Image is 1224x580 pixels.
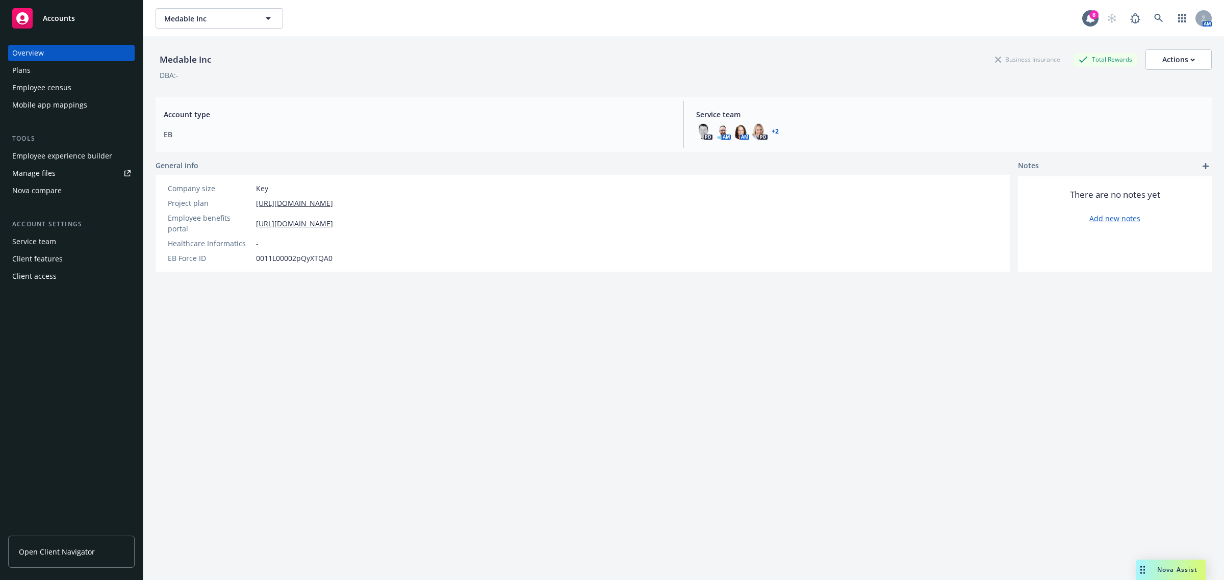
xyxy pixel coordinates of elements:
div: Overview [12,45,44,61]
div: Account settings [8,219,135,229]
div: Employee census [12,80,71,96]
button: Nova Assist [1136,560,1206,580]
a: Employee census [8,80,135,96]
span: Medable Inc [164,13,252,24]
a: Accounts [8,4,135,33]
div: Employee experience builder [12,148,112,164]
span: There are no notes yet [1070,189,1160,201]
a: +2 [772,128,779,135]
a: Service team [8,233,135,250]
div: Client features [12,251,63,267]
button: Medable Inc [156,8,283,29]
span: Nova Assist [1157,565,1197,574]
div: EB Force ID [168,253,252,263]
span: - [256,238,259,249]
a: Manage files [8,165,135,181]
img: photo [715,123,731,140]
a: Nova compare [8,182,135,199]
div: Actions [1162,50,1195,69]
a: Switch app [1172,8,1192,29]
div: Manage files [12,165,56,181]
a: Employee experience builder [8,148,135,164]
a: Start snowing [1102,8,1122,29]
div: Company size [168,183,252,194]
a: Client access [8,268,135,284]
span: Accounts [43,14,75,22]
span: Key [256,183,268,194]
a: [URL][DOMAIN_NAME] [256,218,333,229]
span: EB [164,129,671,140]
img: photo [696,123,712,140]
div: Client access [12,268,57,284]
div: Total Rewards [1074,53,1137,66]
div: Employee benefits portal [168,213,252,234]
span: General info [156,160,198,171]
span: Account type [164,109,671,120]
div: Project plan [168,198,252,208]
div: DBA: - [160,70,178,81]
a: Add new notes [1089,213,1140,224]
a: Mobile app mappings [8,97,135,113]
div: 8 [1089,10,1099,19]
span: Notes [1018,160,1039,172]
div: Mobile app mappings [12,97,87,113]
span: Open Client Navigator [19,546,95,557]
div: Business Insurance [990,53,1065,66]
a: Report a Bug [1125,8,1145,29]
div: Drag to move [1136,560,1149,580]
div: Tools [8,134,135,144]
span: Service team [696,109,1204,120]
div: Healthcare Informatics [168,238,252,249]
a: [URL][DOMAIN_NAME] [256,198,333,208]
div: Medable Inc [156,53,215,66]
div: Nova compare [12,182,62,199]
div: Plans [12,62,31,78]
div: Service team [12,233,56,250]
a: add [1200,160,1212,172]
img: photo [751,123,768,140]
a: Plans [8,62,135,78]
a: Overview [8,45,135,61]
span: 0011L00002pQyXTQA0 [256,253,333,263]
a: Client features [8,251,135,267]
img: photo [733,123,749,140]
button: Actions [1145,49,1212,70]
a: Search [1149,8,1169,29]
